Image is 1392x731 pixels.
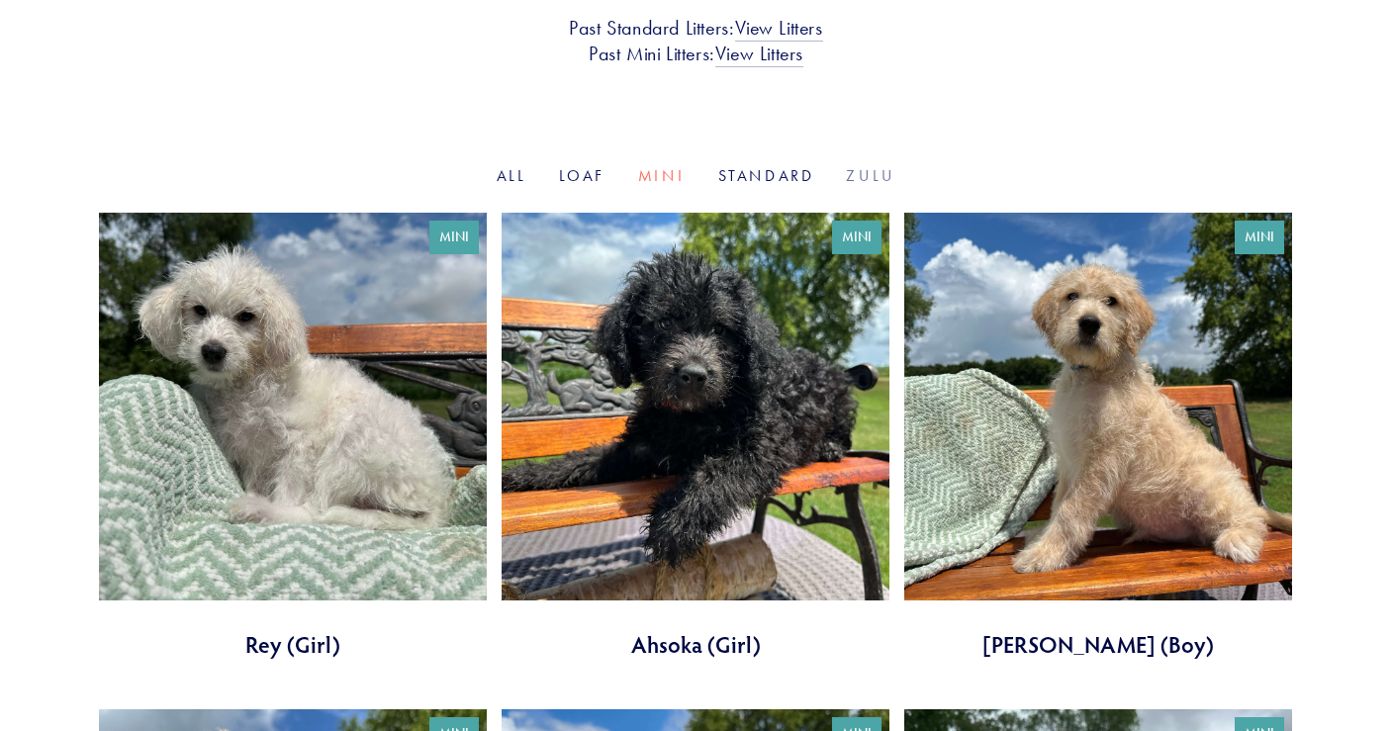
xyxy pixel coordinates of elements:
a: Zulu [846,166,895,185]
a: View Litters [735,16,823,42]
a: Loaf [559,166,606,185]
a: All [497,166,527,185]
a: Mini [638,166,687,185]
a: Standard [718,166,815,185]
a: View Litters [715,42,803,67]
h3: Past Standard Litters: Past Mini Litters: [99,15,1293,66]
